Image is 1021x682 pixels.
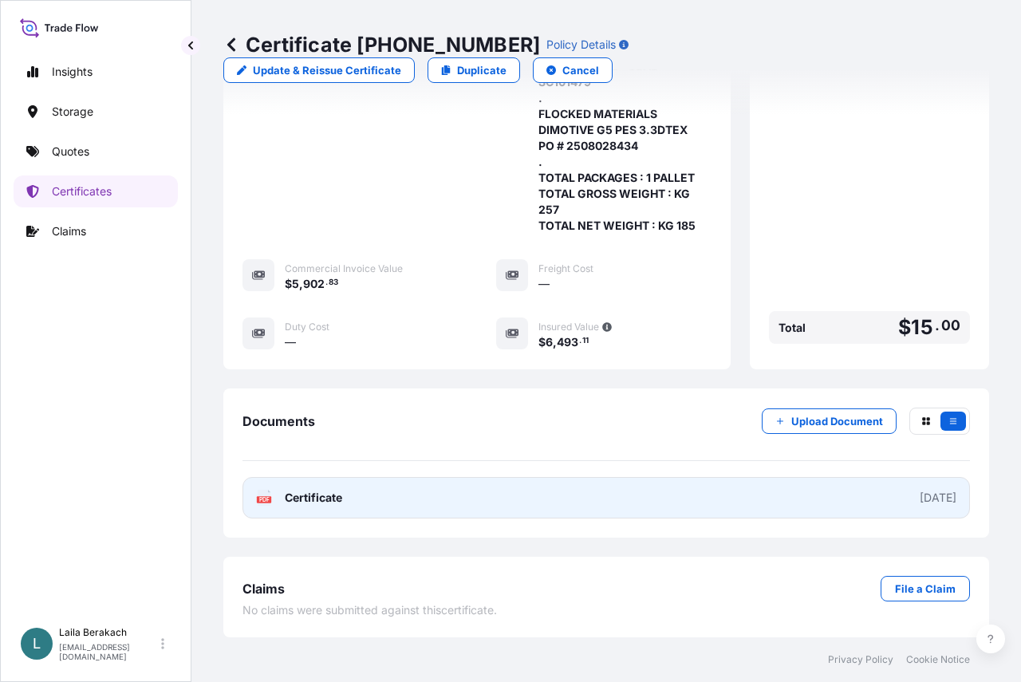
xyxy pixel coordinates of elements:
[242,581,285,597] span: Claims
[779,320,806,336] span: Total
[285,334,296,350] span: —
[329,280,338,286] span: 83
[59,642,158,661] p: [EMAIL_ADDRESS][DOMAIN_NAME]
[242,477,970,518] a: PDFCertificate[DATE]
[538,321,599,333] span: Insured Value
[557,337,578,348] span: 493
[285,278,292,290] span: $
[52,223,86,239] p: Claims
[253,62,401,78] p: Update & Reissue Certificate
[579,338,581,344] span: .
[920,490,956,506] div: [DATE]
[52,104,93,120] p: Storage
[533,57,613,83] button: Cancel
[14,56,178,88] a: Insights
[935,321,940,330] span: .
[538,262,593,275] span: Freight Cost
[538,42,712,234] span: LCL/LCL TCLU6448562 - SEAL SC101479 . FLOCKED MATERIALS DIMOTIVE G5 PES 3.3DTEX PO # 2508028434 ....
[582,338,589,344] span: 11
[285,490,342,506] span: Certificate
[941,321,960,330] span: 00
[546,337,553,348] span: 6
[898,317,911,337] span: $
[538,276,550,292] span: —
[881,576,970,601] a: File a Claim
[33,636,41,652] span: L
[428,57,520,83] a: Duplicate
[457,62,507,78] p: Duplicate
[303,278,325,290] span: 902
[223,32,540,57] p: Certificate [PHONE_NUMBER]
[14,136,178,168] a: Quotes
[259,497,270,503] text: PDF
[325,280,328,286] span: .
[14,215,178,247] a: Claims
[828,653,893,666] a: Privacy Policy
[52,183,112,199] p: Certificates
[538,337,546,348] span: $
[59,626,158,639] p: Laila Berakach
[762,408,897,434] button: Upload Document
[895,581,956,597] p: File a Claim
[52,144,89,160] p: Quotes
[911,317,932,337] span: 15
[546,37,616,53] p: Policy Details
[562,62,599,78] p: Cancel
[299,278,303,290] span: ,
[52,64,93,80] p: Insights
[906,653,970,666] a: Cookie Notice
[14,175,178,207] a: Certificates
[223,57,415,83] a: Update & Reissue Certificate
[14,96,178,128] a: Storage
[285,321,329,333] span: Duty Cost
[791,413,883,429] p: Upload Document
[242,602,497,618] span: No claims were submitted against this certificate .
[553,337,557,348] span: ,
[292,278,299,290] span: 5
[242,413,315,429] span: Documents
[285,262,403,275] span: Commercial Invoice Value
